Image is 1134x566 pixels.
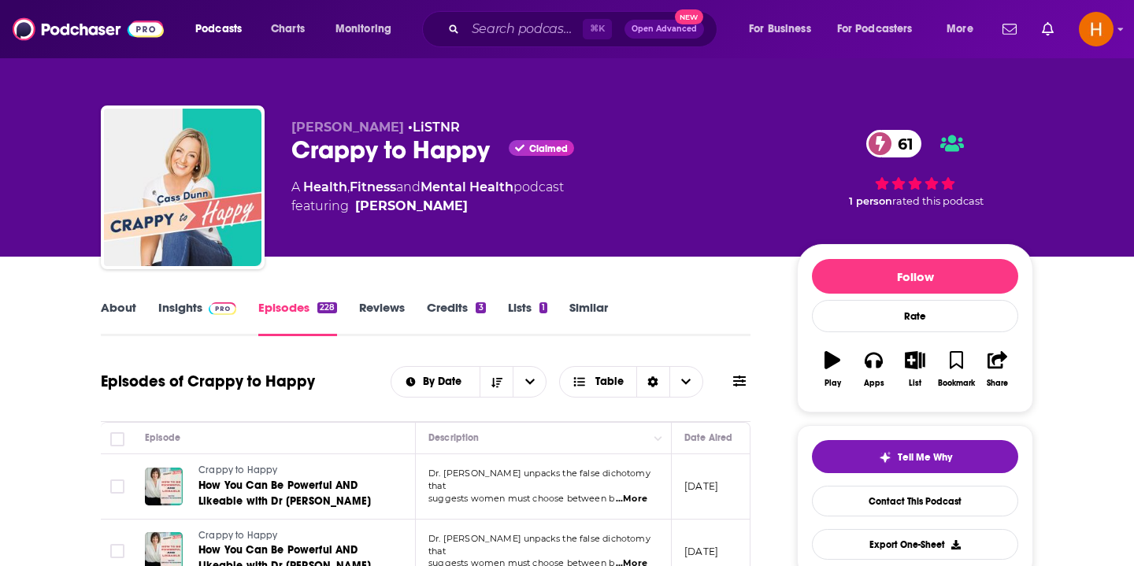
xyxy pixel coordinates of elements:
a: 61 [866,130,921,157]
button: open menu [391,376,480,387]
a: Cass Dunn [355,197,468,216]
button: Apps [853,341,894,398]
img: User Profile [1079,12,1114,46]
span: For Podcasters [837,18,913,40]
button: Bookmark [936,341,976,398]
span: By Date [423,376,467,387]
button: Sort Direction [480,367,513,397]
button: Follow [812,259,1018,294]
a: LiSTNR [413,120,460,135]
img: Crappy to Happy [104,109,261,266]
span: Monitoring [335,18,391,40]
a: Similar [569,300,608,336]
span: suggests women must choose between b [428,493,614,504]
span: and [396,179,421,194]
button: Export One-Sheet [812,529,1018,560]
a: Lists1 [508,300,547,336]
span: Open Advanced [632,25,697,33]
a: Mental Health [421,179,513,194]
div: Search podcasts, credits, & more... [437,11,732,47]
span: [PERSON_NAME] [291,120,404,135]
a: Show notifications dropdown [996,16,1023,43]
a: Health [303,179,347,194]
a: Contact This Podcast [812,486,1018,516]
a: Fitness [350,179,396,194]
img: Podchaser Pro [209,302,236,315]
button: open menu [513,367,546,397]
span: ...More [616,493,647,505]
span: For Business [749,18,811,40]
a: Reviews [359,300,405,336]
img: tell me why sparkle [879,451,891,464]
button: open menu [936,17,993,42]
button: Show profile menu [1079,12,1114,46]
div: Bookmark [938,379,975,388]
h1: Episodes of Crappy to Happy [101,372,315,391]
div: Rate [812,300,1018,332]
button: open menu [738,17,831,42]
div: Apps [864,379,884,388]
span: Charts [271,18,305,40]
span: Tell Me Why [898,451,952,464]
div: List [909,379,921,388]
img: Podchaser - Follow, Share and Rate Podcasts [13,14,164,44]
button: Open AdvancedNew [624,20,704,39]
a: About [101,300,136,336]
div: Share [987,379,1008,388]
div: 1 [539,302,547,313]
div: Play [825,379,841,388]
span: • [408,120,460,135]
span: Crappy to Happy [198,530,278,541]
span: Crappy to Happy [198,464,278,475]
span: Podcasts [195,18,242,40]
span: More [947,18,973,40]
span: Dr. [PERSON_NAME] unpacks the false dichotomy that [428,468,650,491]
span: Claimed [529,145,568,153]
span: Dr. [PERSON_NAME] unpacks the false dichotomy that [428,533,650,557]
a: Crappy to Happy [198,529,387,543]
span: Toggle select row [110,479,124,494]
div: 228 [317,302,337,313]
a: Charts [261,17,314,42]
button: Share [977,341,1018,398]
div: Episode [145,428,180,447]
a: Show notifications dropdown [1036,16,1060,43]
span: New [675,9,703,24]
a: Episodes228 [258,300,337,336]
div: 3 [476,302,485,313]
button: Choose View [559,366,703,398]
span: 1 person [849,195,892,207]
span: Table [595,376,624,387]
span: , [347,179,350,194]
a: Crappy to Happy [198,464,387,478]
span: How You Can Be Powerful AND Likeable with Dr [PERSON_NAME] [198,479,371,508]
a: InsightsPodchaser Pro [158,300,236,336]
button: open menu [184,17,262,42]
p: [DATE] [684,545,718,558]
button: open menu [324,17,412,42]
div: Date Aired [684,428,732,447]
p: [DATE] [684,479,718,493]
div: Description [428,428,479,447]
div: A podcast [291,178,564,216]
div: Sort Direction [636,367,669,397]
span: rated this podcast [892,195,984,207]
button: Play [812,341,853,398]
button: List [895,341,936,398]
span: Logged in as hope.m [1079,12,1114,46]
div: 61 1 personrated this podcast [797,120,1033,217]
span: 61 [882,130,921,157]
button: Column Actions [649,429,668,448]
a: How You Can Be Powerful AND Likeable with Dr [PERSON_NAME] [198,478,387,509]
input: Search podcasts, credits, & more... [465,17,583,42]
span: ⌘ K [583,19,612,39]
button: tell me why sparkleTell Me Why [812,440,1018,473]
h2: Choose List sort [391,366,547,398]
span: featuring [291,197,564,216]
a: Credits3 [427,300,485,336]
button: open menu [827,17,936,42]
span: Toggle select row [110,544,124,558]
